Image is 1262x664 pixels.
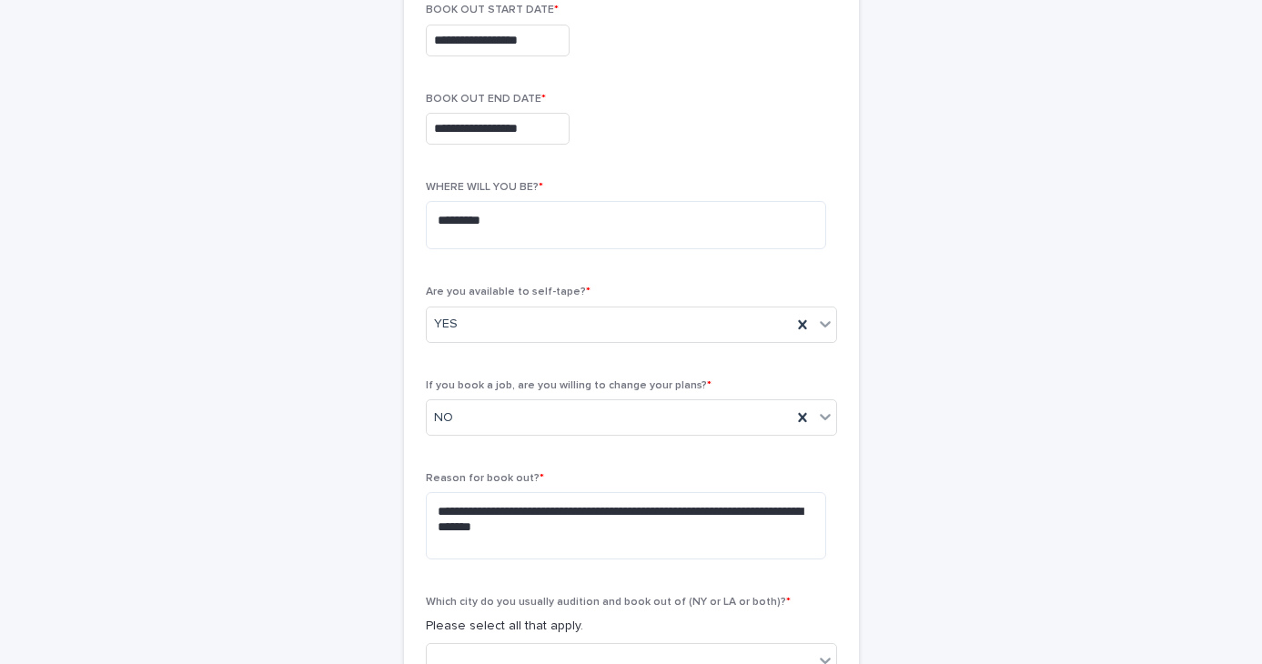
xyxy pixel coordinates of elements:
[426,380,712,391] span: If you book a job, are you willing to change your plans?
[426,617,837,636] p: Please select all that apply.
[426,597,791,608] span: Which city do you usually audition and book out of (NY or LA or both)?
[426,94,546,105] span: BOOK OUT END DATE
[434,408,453,428] span: NO
[426,5,559,15] span: BOOK OUT START DATE
[434,315,458,334] span: YES
[426,473,544,484] span: Reason for book out?
[426,287,591,297] span: Are you available to self-tape?
[426,182,543,193] span: WHERE WILL YOU BE?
